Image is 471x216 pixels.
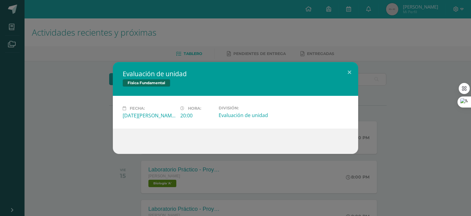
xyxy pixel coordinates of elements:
label: División: [219,106,271,110]
h2: Evaluación de unidad [123,69,348,78]
span: Fecha: [130,106,145,111]
button: Close (Esc) [341,62,358,83]
div: [DATE][PERSON_NAME] [123,112,175,119]
div: Evaluación de unidad [219,112,271,119]
div: 20:00 [180,112,214,119]
span: Física Fundamental [123,79,170,87]
span: Hora: [188,106,201,111]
